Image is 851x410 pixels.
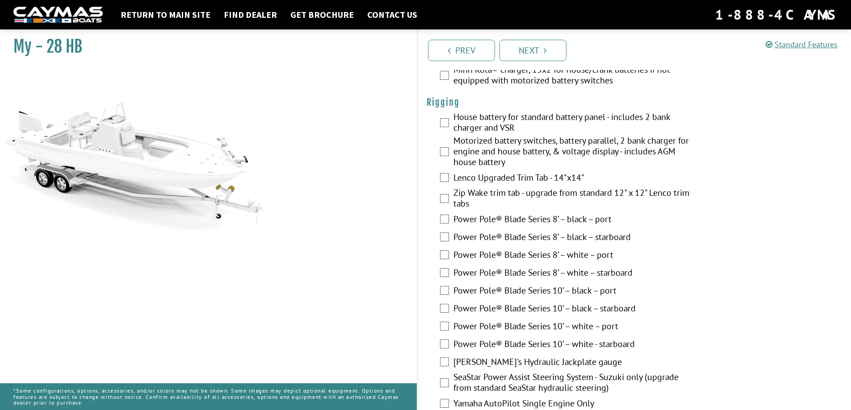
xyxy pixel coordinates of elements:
label: Zip Wake trim tab - upgrade from standard 12" x 12" Lenco trim tabs [453,187,692,211]
label: [PERSON_NAME]'s Hydraulic Jackplate gauge [453,356,692,369]
div: 1-888-4CAYMAS [715,5,838,25]
label: Power Pole® Blade Series 10’ – black – starboard [453,303,692,316]
a: Return to main site [116,9,215,21]
a: Find Dealer [219,9,281,21]
label: Power Pole® Blade Series 8’ – white – port [453,249,692,262]
label: Power Pole® Blade Series 10’ – white - starboard [453,339,692,352]
label: Lenco Upgraded Trim Tab - 14"x14" [453,172,692,185]
a: Get Brochure [286,9,358,21]
h4: Rigging [427,97,843,108]
label: Motorized battery switches, battery parallel, 2 bank charger for engine and house battery, & volt... [453,135,692,170]
label: Power Pole® Blade Series 10’ – white – port [453,321,692,334]
label: SeaStar Power Assist Steering System - Suzuki only (upgrade from standard SeaStar hydraulic steer... [453,372,692,395]
a: Contact Us [363,9,422,21]
h1: My - 28 HB [13,37,394,57]
label: Power Pole® Blade Series 10’ – black – port [453,285,692,298]
a: Prev [428,40,495,61]
a: Next [499,40,566,61]
label: Power Pole® Blade Series 8’ – white – starboard [453,267,692,280]
label: Minn Kota® charger, 15x2 for house/crank batteries if not equipped with motorized battery switches [453,64,692,88]
label: Power Pole® Blade Series 8’ – black – starboard [453,232,692,244]
img: white-logo-c9c8dbefe5ff5ceceb0f0178aa75bf4bb51f6bca0971e226c86eb53dfe498488.png [13,7,103,23]
a: Standard Features [766,39,838,50]
label: House battery for standard battery panel - includes 2 bank charger and VSR [453,112,692,135]
label: Power Pole® Blade Series 8’ – black – port [453,214,692,227]
p: *Some configurations, options, accessories, and/or colors may not be shown. Some images may depic... [13,383,403,410]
